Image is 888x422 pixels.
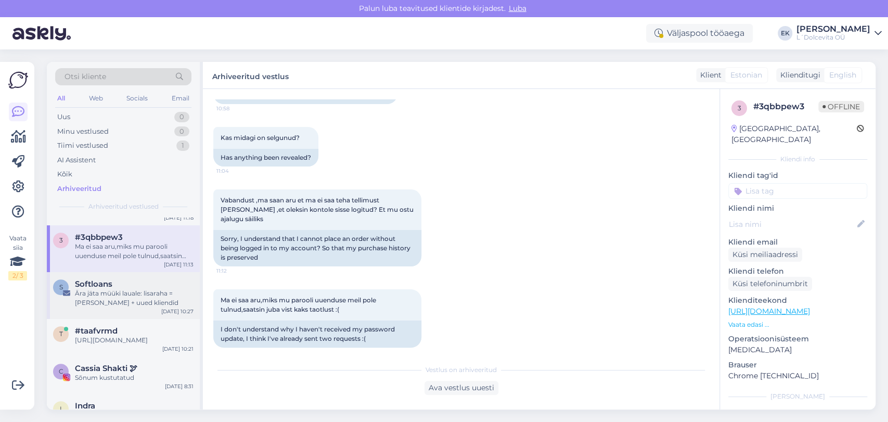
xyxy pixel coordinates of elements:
div: [DATE] 11:13 [164,261,194,268]
p: Kliendi tag'id [728,170,867,181]
span: Ma ei saa aru,miks mu parooli uuenduse meil pole tulnud,saatsin juba vist kaks taotlust :( [221,296,378,313]
p: Vaata edasi ... [728,320,867,329]
div: [URL][DOMAIN_NAME] [75,336,194,345]
p: Kliendi email [728,237,867,248]
span: Offline [818,101,864,112]
span: Otsi kliente [65,71,106,82]
div: Küsi telefoninumbrit [728,277,812,291]
span: 11:04 [216,167,255,175]
div: Has anything been revealed? [213,149,318,167]
div: Sorry, I understand that I cannot place an order without being logged in to my account? So that m... [213,230,421,266]
div: Tiimi vestlused [57,140,108,151]
span: Luba [506,4,530,13]
div: [PERSON_NAME] [728,392,867,401]
input: Lisa nimi [729,219,855,230]
div: Kõik [57,169,72,180]
p: [MEDICAL_DATA] [728,344,867,355]
div: Kliendi info [728,155,867,164]
div: Uus [57,112,70,122]
div: 0 [174,112,189,122]
span: Indra [75,401,95,411]
div: Küsi meiliaadressi [728,248,802,262]
span: 3 [59,236,63,244]
span: 10:58 [216,105,255,112]
div: Email [170,92,191,105]
a: [URL][DOMAIN_NAME] [728,306,810,316]
div: EK [778,26,792,41]
span: #3qbbpew3 [75,233,123,242]
div: L´Dolcevita OÜ [796,33,870,42]
span: Kas midagi on selgunud? [221,134,300,142]
span: C [59,367,63,375]
div: Ära jäta müüki lauale: lisaraha = [PERSON_NAME] + uued kliendid [75,289,194,308]
span: Softloans [75,279,112,289]
div: I don't understand why I haven't received my password update, I think I've already sent two reque... [213,321,421,348]
span: #taafvrmd [75,326,118,336]
div: Ma ei saa aru,miks mu parooli uuenduse meil pole tulnud,saatsin juba vist kaks taotlust :( [75,242,194,261]
div: Sõnum kustutatud [75,373,194,382]
p: Operatsioonisüsteem [728,334,867,344]
div: Vaata siia [8,234,27,280]
div: 1 [176,140,189,151]
span: Vestlus on arhiveeritud [426,365,497,375]
p: Märkmed [728,407,867,418]
div: Klient [696,70,722,81]
div: [GEOGRAPHIC_DATA], [GEOGRAPHIC_DATA] [731,123,857,145]
div: [DATE] 8:31 [165,382,194,390]
span: t [59,330,63,338]
div: [DATE] 11:18 [164,214,194,222]
p: Chrome [TECHNICAL_ID] [728,370,867,381]
div: Web [87,92,105,105]
div: 2 / 3 [8,271,27,280]
span: I [60,405,62,413]
span: 11:13 [216,348,255,356]
span: 11:12 [216,267,255,275]
span: Arhiveeritud vestlused [88,202,159,211]
span: English [829,70,856,81]
div: AI Assistent [57,155,96,165]
div: [DATE] 10:21 [162,345,194,353]
div: [DATE] 10:27 [161,308,194,315]
div: Ava vestlus uuesti [424,381,498,395]
div: Minu vestlused [57,126,109,137]
input: Lisa tag [728,183,867,199]
div: 0 [174,126,189,137]
span: 3 [738,104,741,112]
div: # 3qbbpew3 [753,100,818,113]
div: Arhiveeritud [57,184,101,194]
span: S [59,283,63,291]
p: Kliendi nimi [728,203,867,214]
div: Socials [124,92,150,105]
span: Estonian [730,70,762,81]
div: All [55,92,67,105]
a: [PERSON_NAME]L´Dolcevita OÜ [796,25,882,42]
div: [PERSON_NAME] [796,25,870,33]
span: Vabandust ,ma saan aru et ma ei saa teha tellimust [PERSON_NAME] ,et oleksin kontole sisse logitu... [221,196,415,223]
p: Kliendi telefon [728,266,867,277]
span: Cassia Shakti 🕊 [75,364,137,373]
div: Väljaspool tööaega [646,24,753,43]
p: Klienditeekond [728,295,867,306]
img: Askly Logo [8,70,28,90]
p: Brauser [728,360,867,370]
label: Arhiveeritud vestlus [212,68,289,82]
div: Klienditugi [776,70,820,81]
